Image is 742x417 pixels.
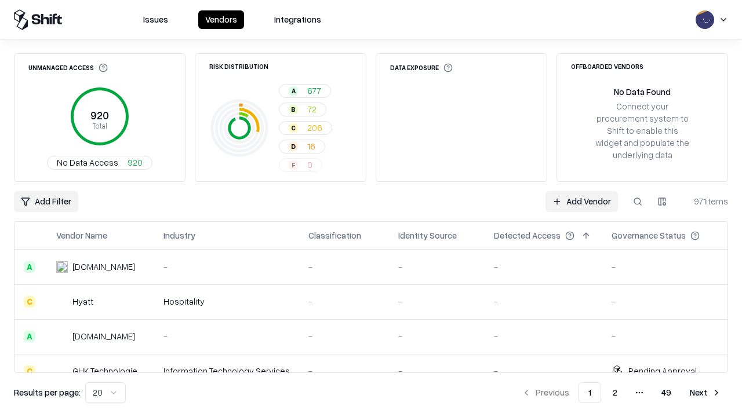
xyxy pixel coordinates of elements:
[494,261,593,273] div: -
[308,261,380,273] div: -
[279,121,332,135] button: C206
[494,330,593,342] div: -
[56,261,68,273] img: intrado.com
[279,84,331,98] button: A677
[24,261,35,273] div: A
[163,295,290,308] div: Hospitality
[128,156,143,169] span: 920
[163,261,290,273] div: -
[289,123,298,133] div: C
[279,140,325,153] button: D16
[56,365,68,377] img: GHK Technologies Inc.
[612,330,718,342] div: -
[267,10,328,29] button: Integrations
[494,229,561,242] div: Detected Access
[24,331,35,342] div: A
[92,121,107,130] tspan: Total
[289,142,298,151] div: D
[198,10,244,29] button: Vendors
[56,331,68,342] img: primesec.co.il
[398,365,475,377] div: -
[24,296,35,308] div: C
[72,365,145,377] div: GHK Technologies Inc.
[14,386,81,398] p: Results per page:
[398,261,475,273] div: -
[47,156,152,170] button: No Data Access920
[612,261,718,273] div: -
[72,295,93,308] div: Hyatt
[56,296,68,308] img: Hyatt
[90,109,109,122] tspan: 920
[683,382,728,403] button: Next
[494,295,593,308] div: -
[652,382,681,403] button: 49
[163,229,195,242] div: Industry
[14,191,78,212] button: Add Filter
[72,330,135,342] div: [DOMAIN_NAME]
[163,365,290,377] div: Information Technology Services
[56,229,107,242] div: Vendor Name
[390,63,453,72] div: Data Exposure
[571,63,643,69] div: Offboarded Vendors
[57,156,118,169] span: No Data Access
[515,382,728,403] nav: pagination
[289,86,298,96] div: A
[289,105,298,114] div: B
[307,103,317,115] span: 72
[614,86,671,98] div: No Data Found
[628,365,697,377] div: Pending Approval
[307,85,321,97] span: 677
[163,330,290,342] div: -
[682,195,728,207] div: 971 items
[603,382,627,403] button: 2
[72,261,135,273] div: [DOMAIN_NAME]
[612,295,718,308] div: -
[308,229,361,242] div: Classification
[398,330,475,342] div: -
[494,365,593,377] div: -
[579,382,601,403] button: 1
[209,63,268,69] div: Risk Distribution
[545,191,618,212] a: Add Vendor
[308,295,380,308] div: -
[594,100,690,162] div: Connect your procurement system to Shift to enable this widget and populate the underlying data
[136,10,175,29] button: Issues
[307,140,315,152] span: 16
[398,295,475,308] div: -
[308,365,380,377] div: -
[308,330,380,342] div: -
[28,63,108,72] div: Unmanaged Access
[398,229,457,242] div: Identity Source
[612,229,686,242] div: Governance Status
[24,365,35,377] div: C
[307,122,322,134] span: 206
[279,103,326,116] button: B72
